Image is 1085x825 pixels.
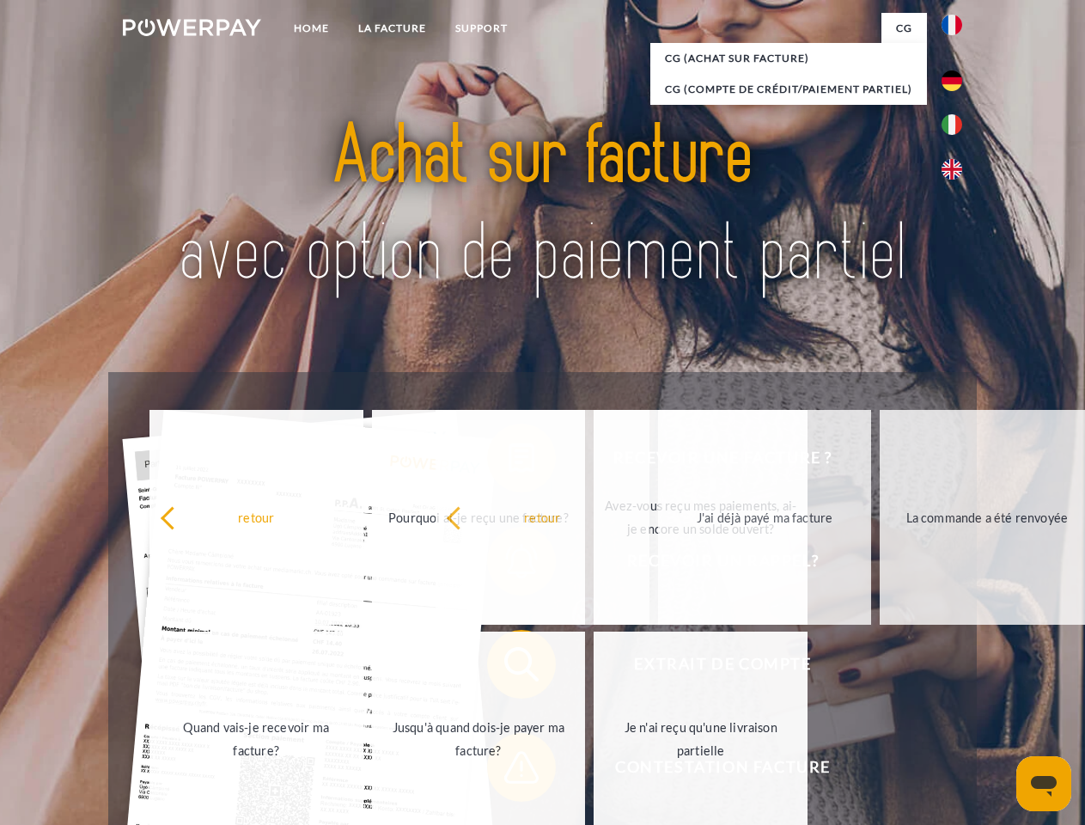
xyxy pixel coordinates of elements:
img: it [942,114,962,135]
div: J'ai déjà payé ma facture [668,505,862,529]
div: retour [446,505,639,529]
a: LA FACTURE [344,13,441,44]
img: title-powerpay_fr.svg [164,82,921,329]
div: La commande a été renvoyée [890,505,1083,529]
div: Je n'ai reçu qu'une livraison partielle [604,716,797,762]
img: en [942,159,962,180]
a: CG (Compte de crédit/paiement partiel) [650,74,927,105]
a: Home [279,13,344,44]
a: CG [881,13,927,44]
img: fr [942,15,962,35]
div: retour [160,505,353,529]
iframe: Bouton de lancement de la fenêtre de messagerie [1016,756,1071,811]
a: CG (achat sur facture) [650,43,927,74]
img: de [942,70,962,91]
div: Pourquoi ai-je reçu une facture? [382,505,576,529]
a: Support [441,13,522,44]
div: Jusqu'à quand dois-je payer ma facture? [382,716,576,762]
div: Quand vais-je recevoir ma facture? [160,716,353,762]
img: logo-powerpay-white.svg [123,19,261,36]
